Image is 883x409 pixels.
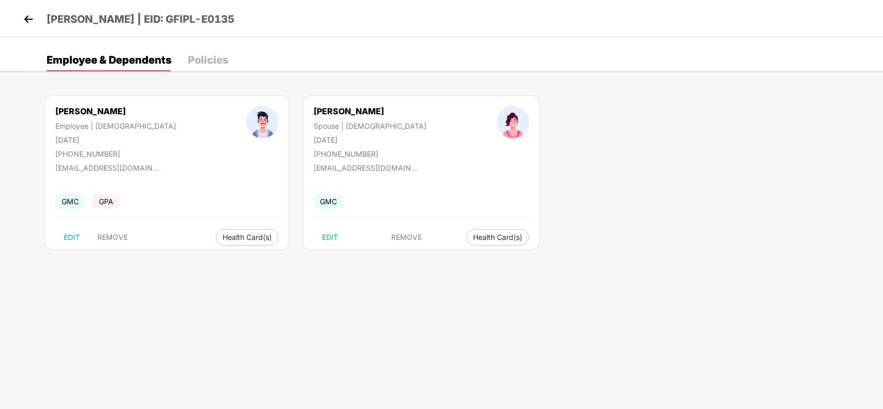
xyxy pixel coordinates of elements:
[223,235,272,240] span: Health Card(s)
[466,229,529,246] button: Health Card(s)
[55,163,159,172] div: [EMAIL_ADDRESS][DOMAIN_NAME]
[314,122,426,130] div: Spouse | [DEMOGRAPHIC_DATA]
[89,229,136,246] button: REMOVE
[97,233,128,241] span: REMOVE
[47,11,234,27] p: [PERSON_NAME] | EID: GFIPL-E0135
[93,194,120,209] span: GPA
[314,194,343,209] span: GMC
[497,106,529,138] img: profileImage
[314,163,417,172] div: [EMAIL_ADDRESS][DOMAIN_NAME]
[246,106,278,138] img: profileImage
[473,235,522,240] span: Health Card(s)
[314,106,426,116] div: [PERSON_NAME]
[322,233,338,241] span: EDIT
[47,55,171,65] div: Employee & Dependents
[314,135,426,144] div: [DATE]
[188,55,228,65] div: Policies
[64,233,80,241] span: EDIT
[55,135,176,144] div: [DATE]
[314,229,346,246] button: EDIT
[21,11,36,27] img: back
[216,229,278,246] button: Health Card(s)
[55,229,88,246] button: EDIT
[314,149,426,158] div: [PHONE_NUMBER]
[55,122,176,130] div: Employee | [DEMOGRAPHIC_DATA]
[383,229,430,246] button: REMOVE
[55,194,85,209] span: GMC
[55,106,176,116] div: [PERSON_NAME]
[55,149,176,158] div: [PHONE_NUMBER]
[391,233,422,241] span: REMOVE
